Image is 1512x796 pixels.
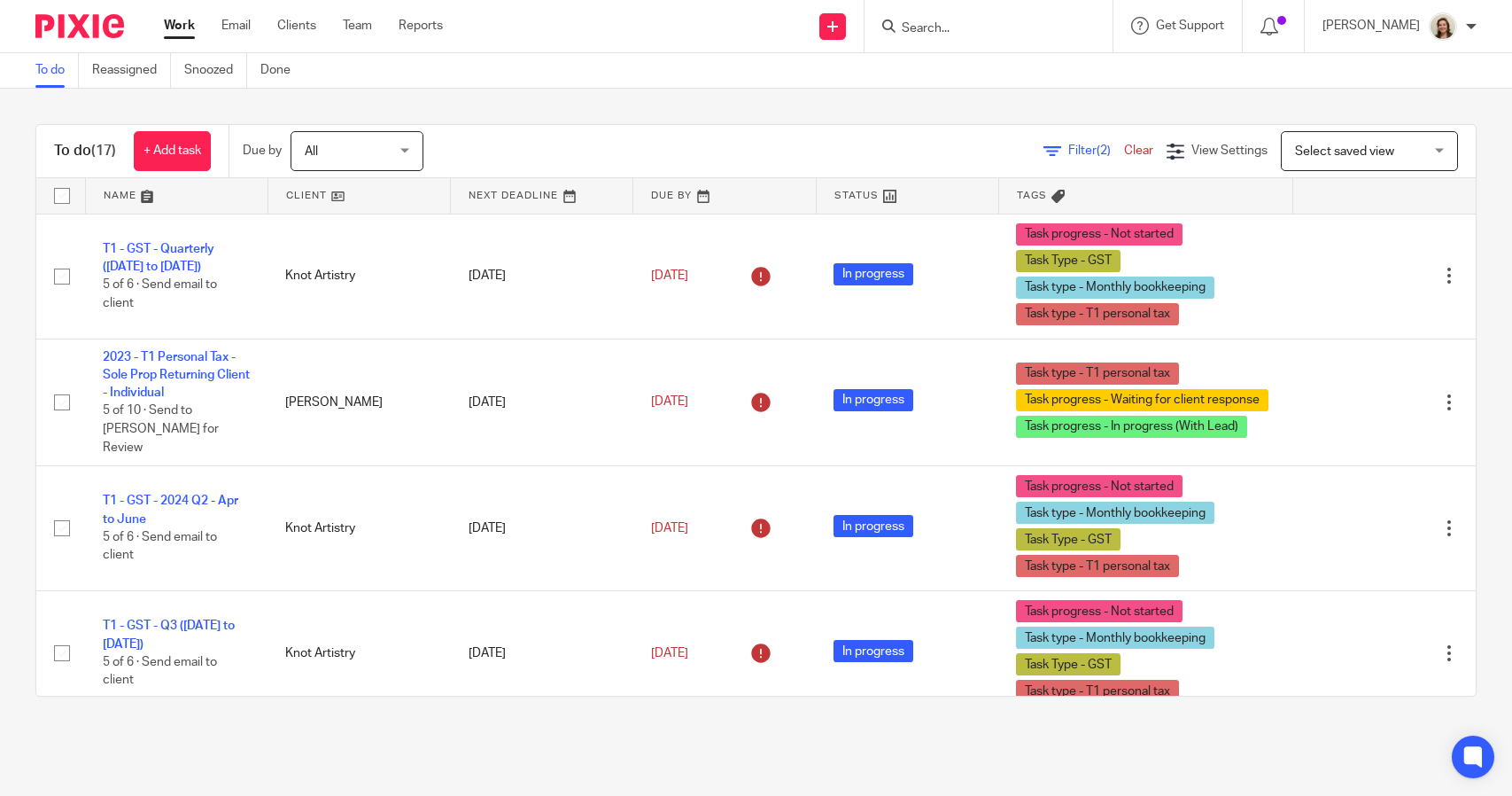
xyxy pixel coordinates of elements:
[343,17,372,35] a: Team
[268,339,450,466] td: [PERSON_NAME]
[35,14,124,38] img: Pixie
[1191,144,1268,157] span: View Settings
[134,131,211,171] a: + Add task
[1068,144,1124,157] span: Filter
[103,243,214,273] a: T1 - GST - Quarterly ([DATE] to [DATE])
[1124,144,1153,157] a: Clear
[1016,502,1214,524] span: Task type - Monthly bookkeeping
[900,21,1059,37] input: Search
[1429,12,1457,41] img: Morgan.JPG
[103,351,250,400] a: 2023 - T1 Personal Tax - Sole Prop Returning Client - Individual
[268,214,450,339] td: Knot Artistry
[1016,277,1214,299] span: Task type - Monthly bookkeeping
[91,144,116,158] span: (17)
[221,17,251,35] a: Email
[1016,223,1182,246] span: Task progress - Not started
[1016,600,1182,622] span: Task progress - Not started
[1016,627,1214,649] span: Task type - Monthly bookkeeping
[834,263,913,285] span: In progress
[1016,653,1120,675] span: Task Type - GST
[399,17,443,35] a: Reports
[1016,416,1247,438] span: Task progress - In progress (With Lead)
[1295,145,1394,158] span: Select saved view
[834,389,913,411] span: In progress
[1016,528,1120,550] span: Task Type - GST
[1016,389,1268,411] span: Task progress - Waiting for client response
[1016,303,1179,325] span: Task type - T1 personal tax
[164,17,195,35] a: Work
[1156,20,1224,32] span: Get Support
[92,53,171,88] a: Reassigned
[103,405,219,454] span: 5 of 10 · Send to [PERSON_NAME] for Review
[184,53,247,88] a: Snoozed
[1322,17,1420,35] p: [PERSON_NAME]
[1016,363,1179,385] span: Task type - T1 personal tax
[451,339,633,466] td: [DATE]
[834,640,913,662] span: In progress
[260,53,304,88] a: Done
[451,591,633,716] td: [DATE]
[268,591,450,716] td: Knot Artistry
[103,495,238,525] a: T1 - GST - 2024 Q2 - Apr to June
[103,279,217,310] span: 5 of 6 · Send email to client
[451,466,633,591] td: [DATE]
[1016,250,1120,272] span: Task Type - GST
[1016,475,1182,497] span: Task progress - Not started
[1016,680,1179,702] span: Task type - T1 personal tax
[268,466,450,591] td: Knot Artistry
[277,17,316,35] a: Clients
[35,53,79,88] a: To do
[54,142,116,160] h1: To do
[651,269,688,282] span: [DATE]
[451,214,633,339] td: [DATE]
[651,522,688,535] span: [DATE]
[305,145,318,158] span: All
[103,620,235,650] a: T1 - GST - Q3 ([DATE] to [DATE])
[243,142,282,160] p: Due by
[651,396,688,409] span: [DATE]
[103,531,217,562] span: 5 of 6 · Send email to client
[651,647,688,659] span: [DATE]
[1016,555,1179,577] span: Task type - T1 personal tax
[1017,191,1047,200] span: Tags
[1097,144,1111,157] span: (2)
[834,515,913,537] span: In progress
[103,656,217,687] span: 5 of 6 · Send email to client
